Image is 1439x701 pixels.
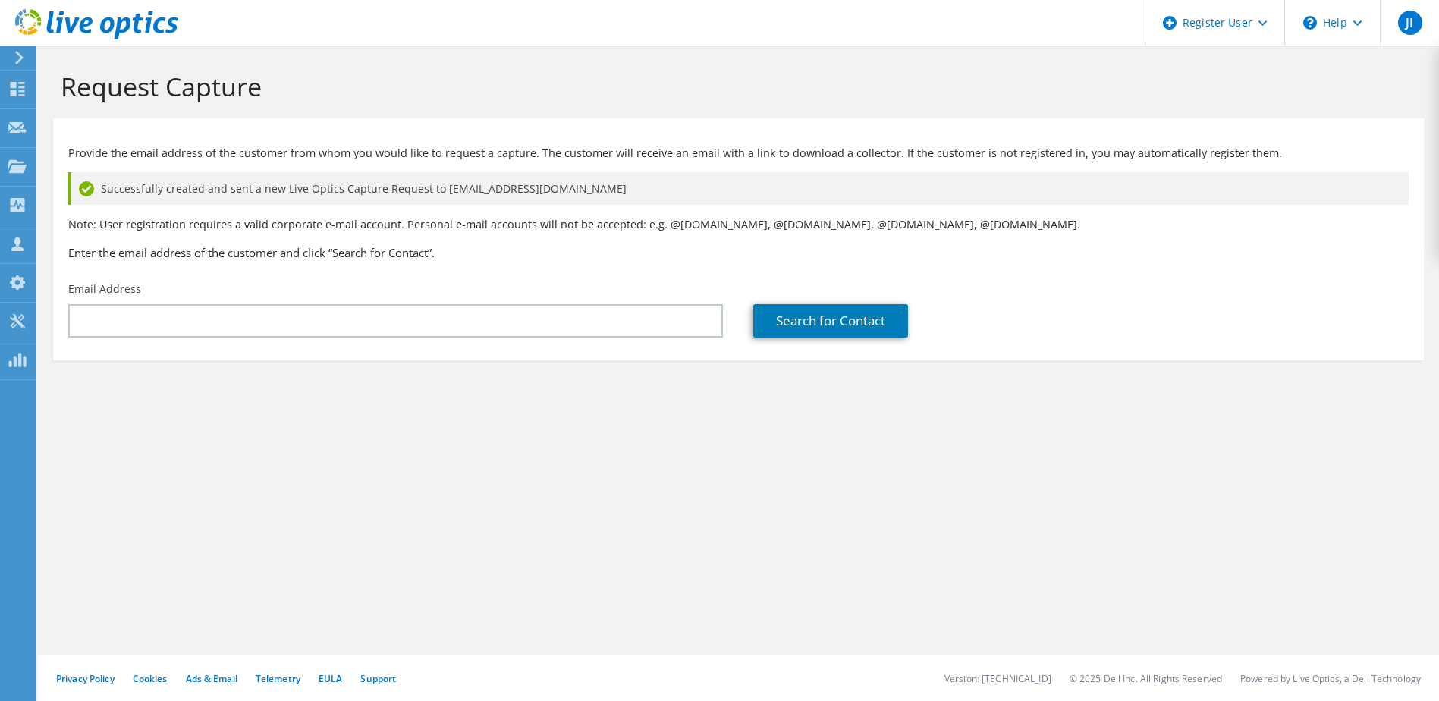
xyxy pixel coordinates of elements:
a: Privacy Policy [56,672,115,685]
h3: Enter the email address of the customer and click “Search for Contact”. [68,244,1409,261]
p: Note: User registration requires a valid corporate e-mail account. Personal e-mail accounts will ... [68,216,1409,233]
a: EULA [319,672,342,685]
label: Email Address [68,281,141,297]
span: Successfully created and sent a new Live Optics Capture Request to [EMAIL_ADDRESS][DOMAIN_NAME] [101,181,627,197]
li: Version: [TECHNICAL_ID] [944,672,1051,685]
svg: \n [1303,16,1317,30]
li: Powered by Live Optics, a Dell Technology [1240,672,1421,685]
a: Ads & Email [186,672,237,685]
a: Support [360,672,396,685]
p: Provide the email address of the customer from whom you would like to request a capture. The cust... [68,145,1409,162]
li: © 2025 Dell Inc. All Rights Reserved [1070,672,1222,685]
a: Cookies [133,672,168,685]
a: Telemetry [256,672,300,685]
h1: Request Capture [61,71,1409,102]
span: JI [1398,11,1422,35]
a: Search for Contact [753,304,908,338]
